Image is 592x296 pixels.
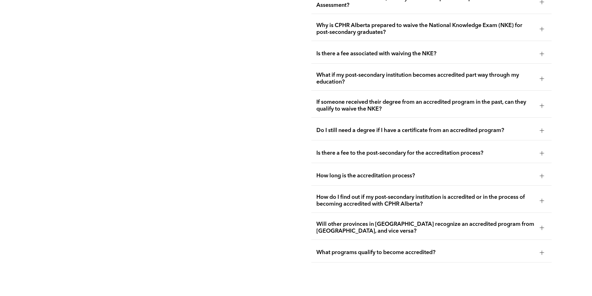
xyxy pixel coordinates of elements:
[316,22,535,36] span: Why is CPHR Alberta prepared to waive the National Knowledge Exam (NKE) for post-secondary gradua...
[316,249,535,256] span: What programs qualify to become accredited?
[316,72,535,85] span: What if my post-secondary institution becomes accredited part way through my education?
[316,221,535,235] span: Will other provinces in [GEOGRAPHIC_DATA] recognize an accredited program from [GEOGRAPHIC_DATA],...
[316,172,535,179] span: How long is the accreditation process?
[316,50,535,57] span: Is there a fee associated with waiving the NKE?
[316,127,535,134] span: Do I still need a degree if I have a certificate from an accredited program?
[316,99,535,112] span: If someone received their degree from an accredited program in the past, can they qualify to waiv...
[316,194,535,207] span: How do I find out if my post-secondary institution is accredited or in the process of becoming ac...
[316,150,535,157] span: Is there a fee to the post-secondary for the accreditation process?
